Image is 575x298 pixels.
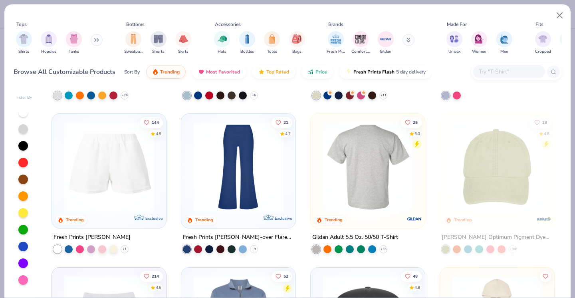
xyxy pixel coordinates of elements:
span: + 9 [252,246,256,251]
button: filter button [496,31,512,55]
button: filter button [41,31,57,55]
img: TopRated.gif [258,69,265,75]
div: Fresh Prints Poppy Striped Shorts [442,79,527,89]
img: e03c1d32-1478-43eb-b197-8e0c1ae2b0d4 [60,122,158,212]
div: Fits [535,21,543,28]
img: Comfort Colors Image [355,33,367,45]
div: filter for Tanks [66,31,82,55]
span: 214 [152,274,159,278]
div: filter for Hats [214,31,230,55]
img: most_fav.gif [198,69,204,75]
img: flash.gif [345,69,352,75]
span: 28 [542,120,547,124]
img: Hoodies Image [44,34,53,44]
button: Like [530,117,551,128]
div: Fresh Prints Sunset Blvd Ribbed Scoop Tank Top [183,79,294,89]
span: + 6 [252,93,256,98]
img: Men Image [500,34,509,44]
button: filter button [16,31,32,55]
span: Most Favorited [206,69,240,75]
span: Exclusive [275,215,292,221]
img: Cropped Image [538,34,547,44]
div: filter for Cropped [535,31,551,55]
span: + 26 [122,93,128,98]
div: filter for Sweatpants [124,31,143,55]
div: Made For [447,21,467,28]
img: Shirts Image [19,34,28,44]
div: 4.8 [414,284,420,290]
button: Top Rated [252,65,295,79]
div: 4.6 [156,284,162,290]
img: 91159a56-43a2-494b-b098-e2c28039eaf0 [416,122,515,212]
span: Gildan [380,49,391,55]
span: Sweatpants [124,49,143,55]
button: filter button [535,31,551,55]
div: filter for Bottles [239,31,255,55]
span: Unisex [448,49,460,55]
button: filter button [327,31,345,55]
button: Like [140,117,163,128]
button: Like [401,270,422,282]
span: 5 day delivery [396,68,426,77]
button: filter button [289,31,305,55]
div: filter for Bags [289,31,305,55]
img: Bottles Image [243,34,252,44]
span: Comfort Colors [351,49,370,55]
span: Fresh Prints Flash [353,69,395,75]
span: Bags [292,49,301,55]
span: Exclusive [145,215,163,221]
span: 52 [284,274,288,278]
span: Top Rated [266,69,289,75]
div: Fresh Prints [PERSON_NAME] [54,232,131,242]
img: Skirts Image [179,34,188,44]
span: Cropped [535,49,551,55]
img: f981a934-f33f-4490-a3ad-477cd5e6773b [189,122,287,212]
button: filter button [446,31,462,55]
img: Hats Image [218,34,227,44]
div: Brands [328,21,343,28]
span: Men [500,49,508,55]
div: [PERSON_NAME] Unisex 7.8 Oz. Ecosmart 50/50 Pullover Hooded Sweatshirt [54,79,165,89]
img: Sweatpants Image [129,34,138,44]
button: Like [140,270,163,282]
input: Try "T-Shirt" [478,67,539,76]
span: Trending [160,69,180,75]
div: Fresh Prints Bond St Hoodie [312,79,385,89]
div: filter for Shorts [151,31,167,55]
div: Accessories [215,21,241,28]
button: filter button [124,31,143,55]
span: Tanks [69,49,79,55]
button: Most Favorited [192,65,246,79]
span: Bottles [240,49,254,55]
span: 21 [284,120,288,124]
span: Hats [218,49,226,55]
button: Like [401,117,422,128]
span: Fresh Prints [327,49,345,55]
span: 48 [413,274,418,278]
button: filter button [175,31,191,55]
img: Unisex Image [450,34,459,44]
div: filter for Comfort Colors [351,31,370,55]
span: Women [472,49,486,55]
div: Browse All Customizable Products [14,67,115,77]
div: Fresh Prints [PERSON_NAME]-over Flared Pants [183,232,294,242]
div: filter for Fresh Prints [327,31,345,55]
img: Totes Image [268,34,276,44]
div: 4.8 [544,131,549,137]
button: filter button [214,31,230,55]
span: 25 [413,120,418,124]
img: Gildan logo [406,211,422,226]
div: filter for Men [496,31,512,55]
button: Close [552,8,567,23]
div: Gildan Adult 5.5 Oz. 50/50 T-Shirt [312,232,398,242]
button: filter button [471,31,487,55]
button: Like [272,117,292,128]
span: + 11 [380,93,386,98]
img: eb8a7d79-df70-4ae7-9864-15be3eca354a [319,122,417,212]
button: filter button [264,31,280,55]
div: 4.9 [156,131,162,137]
button: Fresh Prints Flash5 day delivery [339,65,432,79]
img: trending.gif [152,69,159,75]
img: Fresh Prints Image [330,33,342,45]
span: Hoodies [41,49,56,55]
